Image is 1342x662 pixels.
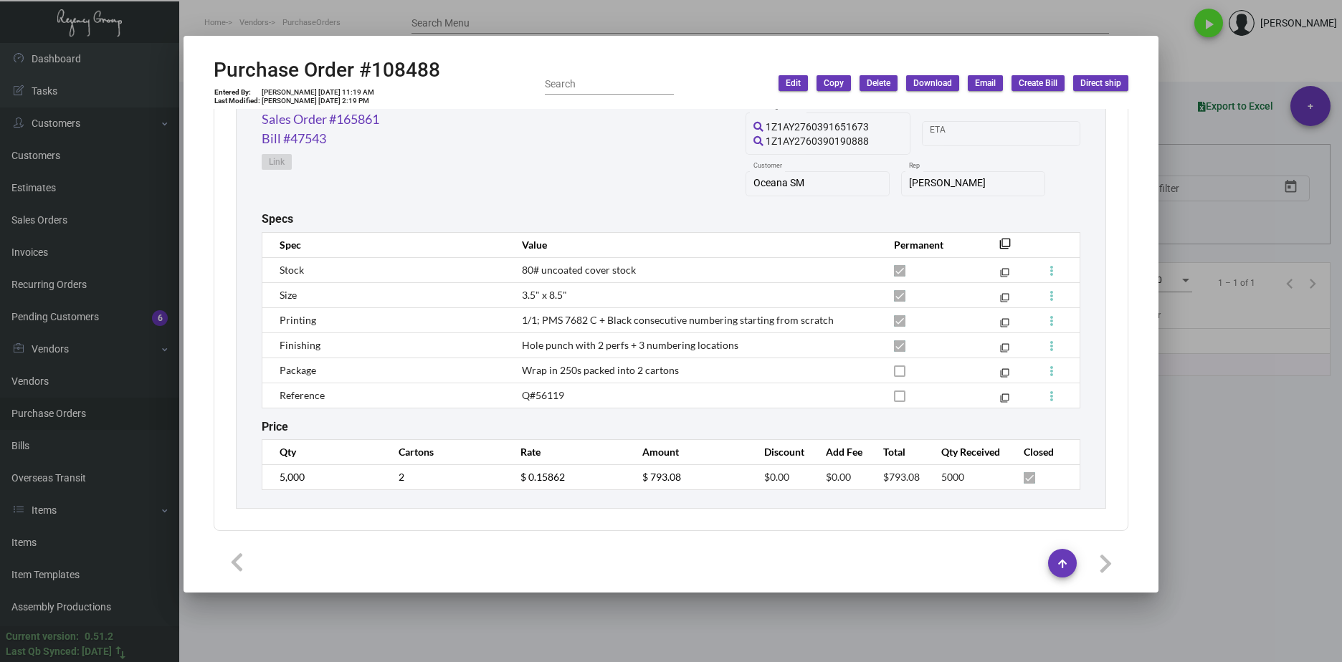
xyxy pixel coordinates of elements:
[999,242,1011,254] mat-icon: filter_none
[867,77,890,90] span: Delete
[6,629,79,644] div: Current version:
[1000,346,1009,355] mat-icon: filter_none
[280,364,316,376] span: Package
[1073,75,1128,91] button: Direct ship
[786,77,801,90] span: Edit
[280,339,320,351] span: Finishing
[1000,271,1009,280] mat-icon: filter_none
[214,97,261,105] td: Last Modified:
[913,77,952,90] span: Download
[1000,321,1009,330] mat-icon: filter_none
[6,644,112,659] div: Last Qb Synced: [DATE]
[941,471,964,483] span: 5000
[262,420,288,433] h2: Price
[779,75,808,91] button: Edit
[1000,371,1009,380] mat-icon: filter_none
[262,110,379,129] a: Sales Order #165861
[262,212,293,226] h2: Specs
[214,58,440,82] h2: Purchase Order #108488
[826,471,851,483] span: $0.00
[930,128,974,139] input: Start date
[522,289,567,301] span: 3.5" x 8.5"
[522,389,564,401] span: Q#56119
[262,129,326,148] a: Bill #47543
[880,232,978,257] th: Permanent
[85,629,113,644] div: 0.51.2
[262,154,292,170] button: Link
[280,289,297,301] span: Size
[766,135,869,147] span: 1Z1AY2760390190888
[261,88,375,97] td: [PERSON_NAME] [DATE] 11:19 AM
[766,121,869,133] span: 1Z1AY2760391651673
[764,471,789,483] span: $0.00
[824,77,844,90] span: Copy
[506,439,628,464] th: Rate
[968,75,1003,91] button: Email
[812,439,869,464] th: Add Fee
[1000,296,1009,305] mat-icon: filter_none
[262,439,384,464] th: Qty
[1000,396,1009,406] mat-icon: filter_none
[817,75,851,91] button: Copy
[522,314,834,326] span: 1/1; PMS 7682 C + Black consecutive numbering starting from scratch
[906,75,959,91] button: Download
[883,471,920,483] span: $793.08
[750,439,812,464] th: Discount
[214,88,261,97] td: Entered By:
[522,364,679,376] span: Wrap in 250s packed into 2 cartons
[522,264,636,276] span: 80# uncoated cover stock
[1012,75,1065,91] button: Create Bill
[269,156,285,168] span: Link
[927,439,1010,464] th: Qty Received
[986,128,1055,139] input: End date
[384,439,506,464] th: Cartons
[280,264,304,276] span: Stock
[869,439,926,464] th: Total
[1009,439,1080,464] th: Closed
[1019,77,1057,90] span: Create Bill
[975,77,996,90] span: Email
[522,339,738,351] span: Hole punch with 2 perfs + 3 numbering locations
[628,439,750,464] th: Amount
[261,97,375,105] td: [PERSON_NAME] [DATE] 2:19 PM
[1080,77,1121,90] span: Direct ship
[508,232,880,257] th: Value
[262,232,508,257] th: Spec
[860,75,898,91] button: Delete
[280,314,316,326] span: Printing
[280,389,325,401] span: Reference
